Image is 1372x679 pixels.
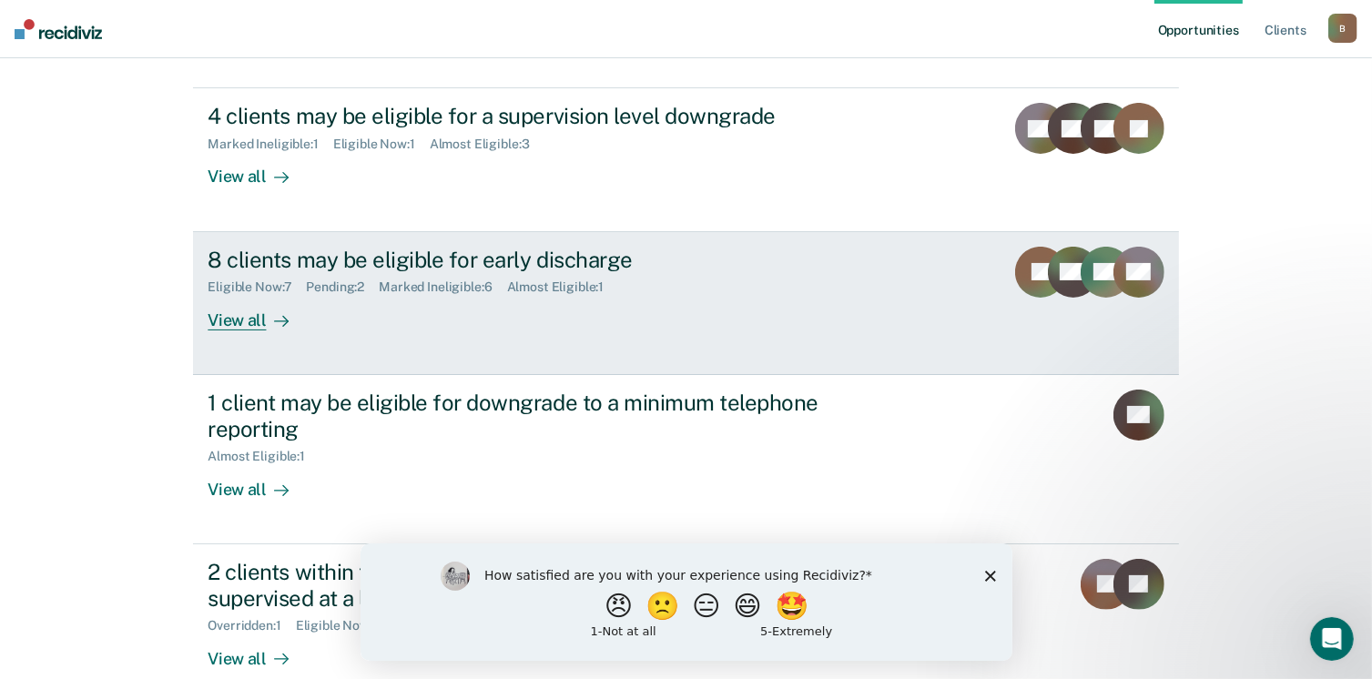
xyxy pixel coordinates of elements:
[208,152,310,187] div: View all
[208,103,847,129] div: 4 clients may be eligible for a supervision level downgrade
[15,19,102,39] img: Recidiviz
[507,279,619,295] div: Almost Eligible : 1
[208,247,847,273] div: 8 clients may be eligible for early discharge
[193,375,1178,544] a: 1 client may be eligible for downgrade to a minimum telephone reportingAlmost Eligible:1View all
[208,633,310,669] div: View all
[193,232,1178,375] a: 8 clients may be eligible for early dischargeEligible Now:7Pending:2Marked Ineligible:6Almost Eli...
[208,618,295,633] div: Overridden : 1
[1328,14,1357,43] button: B
[361,543,1012,661] iframe: Survey by Kim from Recidiviz
[208,464,310,500] div: View all
[193,87,1178,231] a: 4 clients may be eligible for a supervision level downgradeMarked Ineligible:1Eligible Now:1Almos...
[430,137,544,152] div: Almost Eligible : 3
[208,137,332,152] div: Marked Ineligible : 1
[208,295,310,330] div: View all
[379,279,506,295] div: Marked Ineligible : 6
[208,559,847,612] div: 2 clients within their first 6 months of supervision are being supervised at a level that does no...
[296,618,394,633] div: Eligible Now : 2
[1310,617,1354,661] iframe: Intercom live chat
[333,137,430,152] div: Eligible Now : 1
[208,390,847,442] div: 1 client may be eligible for downgrade to a minimum telephone reporting
[208,279,306,295] div: Eligible Now : 7
[208,449,320,464] div: Almost Eligible : 1
[306,279,379,295] div: Pending : 2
